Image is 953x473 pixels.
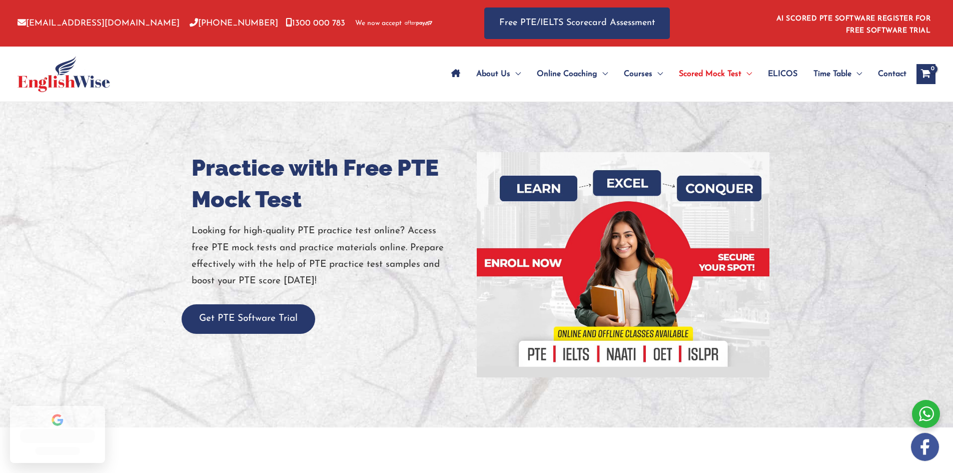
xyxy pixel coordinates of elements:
[679,57,741,92] span: Scored Mock Test
[405,21,432,26] img: Afterpay-Logo
[776,15,931,35] a: AI SCORED PTE SOFTWARE REGISTER FOR FREE SOFTWARE TRIAL
[190,19,278,28] a: [PHONE_NUMBER]
[870,57,906,92] a: Contact
[510,57,521,92] span: Menu Toggle
[443,57,906,92] nav: Site Navigation: Main Menu
[182,314,315,323] a: Get PTE Software Trial
[476,57,510,92] span: About Us
[624,57,652,92] span: Courses
[529,57,616,92] a: Online CoachingMenu Toggle
[805,57,870,92] a: Time TableMenu Toggle
[911,433,939,461] img: white-facebook.png
[916,64,935,84] a: View Shopping Cart, empty
[770,7,935,40] aside: Header Widget 1
[192,223,469,289] p: Looking for high-quality PTE practice test online? Access free PTE mock tests and practice materi...
[192,152,469,215] h1: Practice with Free PTE Mock Test
[597,57,608,92] span: Menu Toggle
[18,19,180,28] a: [EMAIL_ADDRESS][DOMAIN_NAME]
[851,57,862,92] span: Menu Toggle
[286,19,345,28] a: 1300 000 783
[652,57,663,92] span: Menu Toggle
[741,57,752,92] span: Menu Toggle
[484,8,670,39] a: Free PTE/IELTS Scorecard Assessment
[468,57,529,92] a: About UsMenu Toggle
[355,19,402,29] span: We now accept
[182,304,315,334] button: Get PTE Software Trial
[768,57,797,92] span: ELICOS
[537,57,597,92] span: Online Coaching
[813,57,851,92] span: Time Table
[760,57,805,92] a: ELICOS
[671,57,760,92] a: Scored Mock TestMenu Toggle
[616,57,671,92] a: CoursesMenu Toggle
[878,57,906,92] span: Contact
[18,56,110,92] img: cropped-ew-logo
